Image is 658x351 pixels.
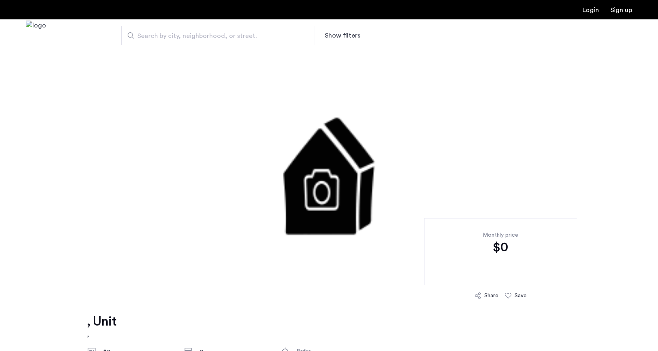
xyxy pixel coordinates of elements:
button: Show or hide filters [325,31,360,40]
img: logo [26,21,46,51]
div: Share [484,292,498,300]
a: Cazamio Logo [26,21,46,51]
a: Registration [610,7,632,13]
span: Search by city, neighborhood, or street. [137,31,292,41]
div: Save [515,292,527,300]
input: Apartment Search [121,26,315,45]
a: Login [582,7,599,13]
h2: , [87,330,116,339]
div: Monthly price [437,231,564,239]
h1: , Unit [87,313,116,330]
img: 2.gif [118,52,540,294]
a: , Unit, [87,313,116,339]
div: $0 [437,239,564,255]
